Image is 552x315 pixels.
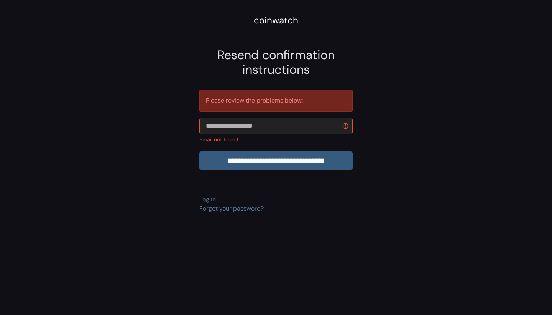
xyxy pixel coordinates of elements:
a: coinwatch [254,17,298,25]
div: Please review the problems below: [199,90,353,112]
div: Email not found [199,136,353,144]
div: coinwatch [254,13,298,27]
a: Log in [199,195,216,203]
a: Forgot your password? [199,204,264,212]
h2: Resend confirmation instructions [199,48,353,77]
